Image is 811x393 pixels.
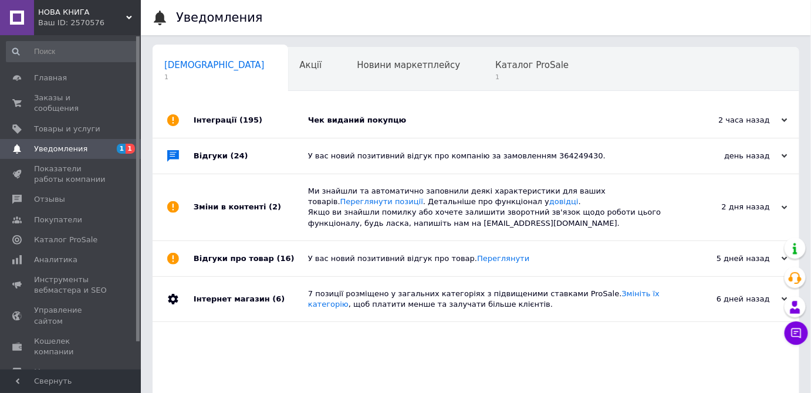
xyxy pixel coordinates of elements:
[34,164,109,185] span: Показатели работы компании
[34,215,82,225] span: Покупатели
[300,60,322,70] span: Акції
[34,73,67,83] span: Главная
[164,60,265,70] span: [DEMOGRAPHIC_DATA]
[272,294,285,303] span: (6)
[269,202,281,211] span: (2)
[340,197,423,206] a: Переглянути позиції
[308,115,670,126] div: Чек виданий покупцю
[164,73,265,82] span: 1
[308,186,670,229] div: Ми знайшли та автоматично заповнили деякі характеристики для ваших товарів. . Детальніше про функ...
[785,321,808,345] button: Чат с покупателем
[34,194,65,205] span: Отзывы
[34,235,97,245] span: Каталог ProSale
[126,144,135,154] span: 1
[194,174,308,240] div: Зміни в контенті
[34,275,109,296] span: Инструменты вебмастера и SEO
[34,255,77,265] span: Аналитика
[38,7,126,18] span: НОВА КНИГА
[670,294,788,304] div: 6 дней назад
[308,151,670,161] div: У вас новий позитивний відгук про компанію за замовленням 364249430.
[34,336,109,357] span: Кошелек компании
[549,197,579,206] a: довідці
[117,144,126,154] span: 1
[357,60,460,70] span: Новини маркетплейсу
[34,144,87,154] span: Уведомления
[38,18,141,28] div: Ваш ID: 2570576
[308,289,670,310] div: 7 позиції розміщено у загальних категоріях з підвищеними ставками ProSale. , щоб платити менше та...
[194,241,308,276] div: Відгуки про товар
[239,116,262,124] span: (195)
[670,115,788,126] div: 2 часа назад
[670,202,788,212] div: 2 дня назад
[308,253,670,264] div: У вас новий позитивний відгук про товар.
[231,151,248,160] span: (24)
[194,138,308,174] div: Відгуки
[308,289,660,309] a: Змініть їх категорію
[194,103,308,138] div: Інтеграції
[277,254,295,263] span: (16)
[34,367,64,377] span: Маркет
[34,305,109,326] span: Управление сайтом
[495,73,569,82] span: 1
[670,253,788,264] div: 5 дней назад
[495,60,569,70] span: Каталог ProSale
[670,151,788,161] div: день назад
[477,254,529,263] a: Переглянути
[34,124,100,134] span: Товары и услуги
[34,93,109,114] span: Заказы и сообщения
[176,11,263,25] h1: Уведомления
[6,41,138,62] input: Поиск
[194,277,308,321] div: Інтернет магазин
